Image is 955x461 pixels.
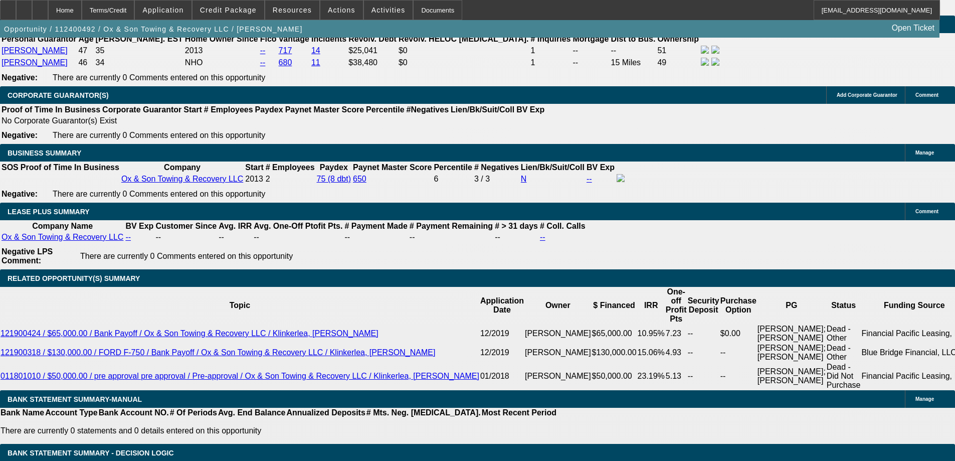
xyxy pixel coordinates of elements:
td: 47 [78,45,94,56]
td: [PERSON_NAME]; [PERSON_NAME] [757,324,826,343]
td: -- [687,362,720,390]
td: -- [253,232,343,242]
span: There are currently 0 Comments entered on this opportunity [53,190,265,198]
td: $38,480 [348,57,397,68]
a: 680 [279,58,292,67]
a: 011801010 / $50,000.00 / pre approval pre approval / Pre-approval / Ox & Son Towing & Recovery LL... [1,372,479,380]
span: Bank Statement Summary - Decision Logic [8,449,174,457]
span: 2013 [185,46,203,55]
span: Credit Package [200,6,257,14]
td: 12/2019 [480,343,524,362]
th: Bank Account NO. [98,408,169,418]
b: # Payment Made [344,222,407,230]
td: $130,000.00 [592,343,637,362]
td: 51 [657,45,699,56]
b: Mortgage [573,35,609,43]
b: Company Name [32,222,93,230]
td: [PERSON_NAME]; [PERSON_NAME] [757,343,826,362]
b: Dist to Bus. [611,35,656,43]
b: Percentile [434,163,472,172]
th: $ Financed [592,287,637,324]
span: Add Corporate Guarantor [837,92,897,98]
a: -- [260,46,266,55]
b: BV Exp [587,163,615,172]
td: -- [687,324,720,343]
td: -- [344,232,408,242]
b: Paydex [320,163,348,172]
td: 46 [78,57,94,68]
b: Start [183,105,202,114]
td: [PERSON_NAME] [524,362,592,390]
b: Negative: [2,131,38,139]
b: Avg. One-Off Ptofit Pts. [254,222,342,230]
th: Security Deposit [687,287,720,324]
b: Negative LPS Comment: [2,247,53,265]
span: Opportunity / 112400492 / Ox & Son Towing & Recovery LLC / [PERSON_NAME] [4,25,303,33]
img: linkedin-icon.png [711,58,719,66]
th: Avg. End Balance [218,408,286,418]
td: -- [720,343,757,362]
td: 15.06% [637,343,665,362]
a: 14 [311,46,320,55]
span: Manage [915,150,934,156]
th: Application Date [480,287,524,324]
th: Owner [524,287,592,324]
b: # Coll. Calls [540,222,586,230]
th: PG [757,287,826,324]
th: Proof of Time In Business [1,105,101,115]
td: $65,000.00 [592,324,637,343]
span: There are currently 0 Comments entered on this opportunity [53,73,265,82]
span: Comment [915,92,938,98]
td: -- [572,57,610,68]
span: CORPORATE GUARANTOR(S) [8,91,109,99]
span: BUSINESS SUMMARY [8,149,81,157]
img: facebook-icon.png [701,46,709,54]
a: 121900318 / $130,000.00 / FORD F-750 / Bank Payoff / Ox & Son Towing & Recovery LLC / Klinkerlea,... [1,348,435,357]
td: -- [572,45,610,56]
td: 23.19% [637,362,665,390]
td: -- [720,362,757,390]
th: Most Recent Period [481,408,557,418]
td: -- [611,45,656,56]
td: -- [409,232,493,242]
button: Credit Package [193,1,264,20]
th: Purchase Option [720,287,757,324]
b: Revolv. Debt [348,35,397,43]
div: 3 / 3 [474,175,519,184]
span: Application [142,6,183,14]
td: Dead - Did Not Purchase [826,362,861,390]
td: 10.95% [637,324,665,343]
span: There are currently 0 Comments entered on this opportunity [53,131,265,139]
b: # Employees [204,105,253,114]
th: Proof of Time In Business [20,163,120,173]
span: Comment [915,209,938,214]
td: NHO [184,57,259,68]
img: linkedin-icon.png [711,46,719,54]
a: 717 [279,46,292,55]
b: Lien/Bk/Suit/Coll [451,105,514,114]
td: 4.93 [665,343,687,362]
b: # Payment Remaining [410,222,493,230]
b: BV Exp [125,222,153,230]
button: Activities [364,1,413,20]
a: Ox & Son Towing & Recovery LLC [121,175,243,183]
button: Actions [320,1,363,20]
th: # Mts. Neg. [MEDICAL_DATA]. [366,408,481,418]
a: -- [587,175,592,183]
b: Paynet Master Score [285,105,364,114]
th: IRR [637,287,665,324]
b: Avg. IRR [219,222,252,230]
th: Account Type [45,408,98,418]
button: Resources [265,1,319,20]
td: $0.00 [720,324,757,343]
td: 34 [95,57,183,68]
td: 35 [95,45,183,56]
b: Percentile [366,105,404,114]
th: SOS [1,163,19,173]
b: Paynet Master Score [353,163,432,172]
th: One-off Profit Pts [665,287,687,324]
span: Activities [371,6,406,14]
b: Negative: [2,73,38,82]
img: facebook-icon.png [701,58,709,66]
b: # Employees [266,163,315,172]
